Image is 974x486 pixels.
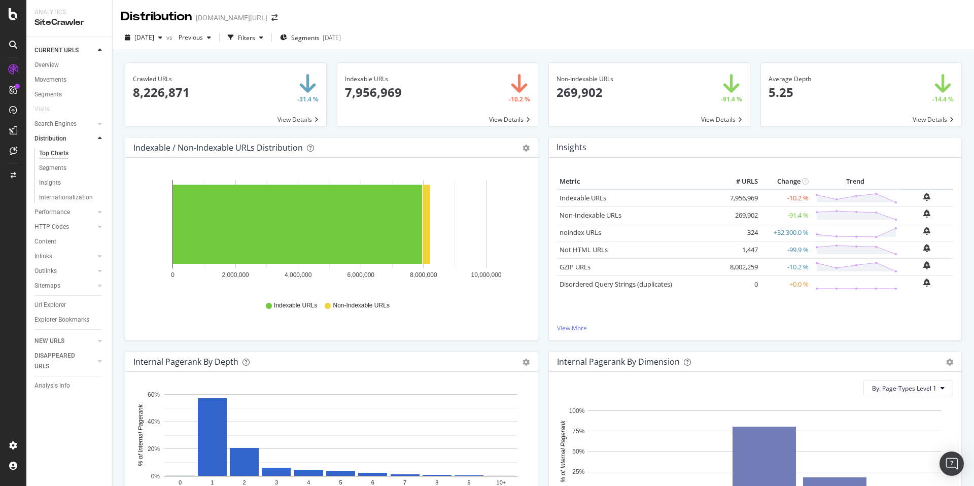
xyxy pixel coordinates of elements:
div: SiteCrawler [34,17,104,28]
div: bell-plus [923,227,930,235]
td: +0.0 % [760,275,811,293]
div: [DATE] [323,33,341,42]
div: gear [523,145,530,152]
text: 40% [148,419,160,426]
div: arrow-right-arrow-left [271,14,277,21]
span: By: Page-Types Level 1 [872,384,936,393]
div: gear [523,359,530,366]
td: 8,002,259 [720,258,760,275]
text: 1 [211,480,214,486]
div: Outlinks [34,266,57,276]
a: Explorer Bookmarks [34,315,105,325]
div: Movements [34,75,66,85]
a: Disordered Query Strings (duplicates) [560,280,672,289]
div: Visits [34,104,50,115]
text: 3 [275,480,278,486]
text: 4,000,000 [285,271,312,279]
span: Non-Indexable URLs [333,301,389,310]
div: Insights [39,178,61,188]
div: Search Engines [34,119,77,129]
text: 75% [572,428,584,435]
text: 0 [171,271,175,279]
div: bell-plus [923,210,930,218]
div: Indexable / Non-Indexable URLs Distribution [133,143,303,153]
div: Explorer Bookmarks [34,315,89,325]
th: Trend [811,174,900,189]
a: Distribution [34,133,95,144]
a: Insights [39,178,105,188]
a: Non-Indexable URLs [560,211,621,220]
button: Segments[DATE] [276,29,345,46]
a: noindex URLs [560,228,601,237]
a: Sitemaps [34,281,95,291]
td: 1,447 [720,241,760,258]
td: 7,956,969 [720,189,760,207]
h4: Insights [556,141,586,154]
span: Segments [291,33,320,42]
a: Internationalization [39,192,105,203]
div: Internal Pagerank By Dimension [557,357,680,367]
span: Previous [175,33,203,42]
a: Overview [34,60,105,71]
div: Segments [39,163,66,173]
text: % of Internal Pagerank [137,404,144,466]
td: 0 [720,275,760,293]
div: Open Intercom Messenger [940,452,964,476]
div: gear [946,359,953,366]
a: View More [557,324,953,332]
a: Performance [34,207,95,218]
a: Search Engines [34,119,95,129]
text: 50% [572,448,584,455]
td: -10.2 % [760,189,811,207]
div: Internationalization [39,192,93,203]
text: 2 [243,480,246,486]
th: # URLS [720,174,760,189]
a: GZIP URLs [560,262,590,271]
a: Outlinks [34,266,95,276]
a: Analysis Info [34,380,105,391]
div: DISAPPEARED URLS [34,351,86,372]
text: 8,000,000 [410,271,437,279]
div: [DOMAIN_NAME][URL] [196,13,267,23]
div: Internal Pagerank by Depth [133,357,238,367]
div: Inlinks [34,251,52,262]
text: 10+ [497,480,506,486]
a: Indexable URLs [560,193,606,202]
text: 6,000,000 [347,271,375,279]
a: Segments [34,89,105,100]
text: 0 [179,480,182,486]
td: +32,300.0 % [760,224,811,241]
div: Top Charts [39,148,68,159]
button: Previous [175,29,215,46]
button: Filters [224,29,267,46]
a: Inlinks [34,251,95,262]
div: Content [34,236,56,247]
button: [DATE] [121,29,166,46]
text: 8 [435,480,438,486]
div: bell-plus [923,193,930,201]
a: Content [34,236,105,247]
div: Distribution [34,133,66,144]
div: Filters [238,33,255,42]
td: 324 [720,224,760,241]
text: 6 [371,480,374,486]
div: Sitemaps [34,281,60,291]
a: Url Explorer [34,300,105,310]
td: -99.9 % [760,241,811,258]
div: Analytics [34,8,104,17]
div: NEW URLS [34,336,64,346]
svg: A chart. [133,174,526,292]
text: 10,000,000 [471,271,501,279]
td: -91.4 % [760,206,811,224]
div: Analysis Info [34,380,70,391]
a: HTTP Codes [34,222,95,232]
div: CURRENT URLS [34,45,79,56]
div: bell-plus [923,244,930,252]
text: 0% [151,473,160,480]
text: 7 [403,480,406,486]
span: 2025 Sep. 5th [134,33,154,42]
text: 20% [148,445,160,453]
button: By: Page-Types Level 1 [863,380,953,396]
div: Overview [34,60,59,71]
